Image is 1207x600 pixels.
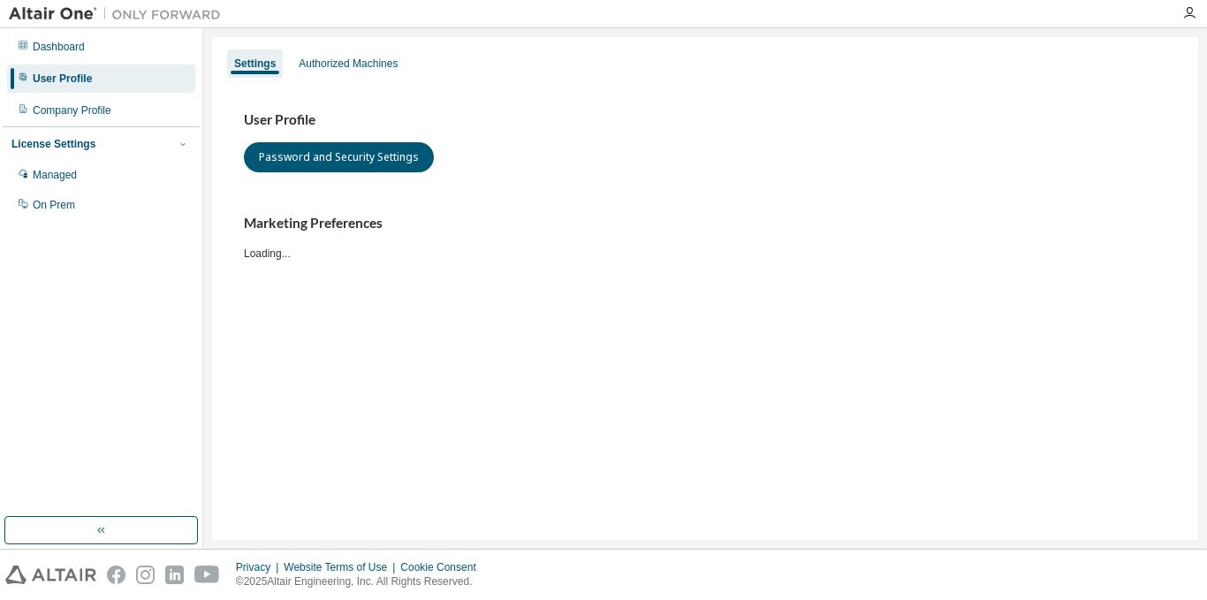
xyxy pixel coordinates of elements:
div: License Settings [11,137,95,151]
div: Loading... [244,215,1166,260]
img: instagram.svg [136,566,155,584]
div: User Profile [33,72,92,86]
div: Cookie Consent [400,560,486,574]
h3: Marketing Preferences [244,215,1166,232]
button: Password and Security Settings [244,142,434,172]
img: Altair One [9,5,230,23]
div: Website Terms of Use [284,560,400,574]
h3: User Profile [244,111,1166,129]
div: Managed [33,168,77,182]
p: © 2025 Altair Engineering, Inc. All Rights Reserved. [236,574,487,589]
div: Authorized Machines [299,57,398,71]
img: youtube.svg [194,566,220,584]
div: On Prem [33,198,75,212]
img: altair_logo.svg [5,566,96,584]
img: facebook.svg [107,566,125,584]
div: Privacy [236,560,284,574]
div: Settings [234,57,276,71]
div: Dashboard [33,40,85,54]
div: Company Profile [33,103,111,118]
img: linkedin.svg [165,566,184,584]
